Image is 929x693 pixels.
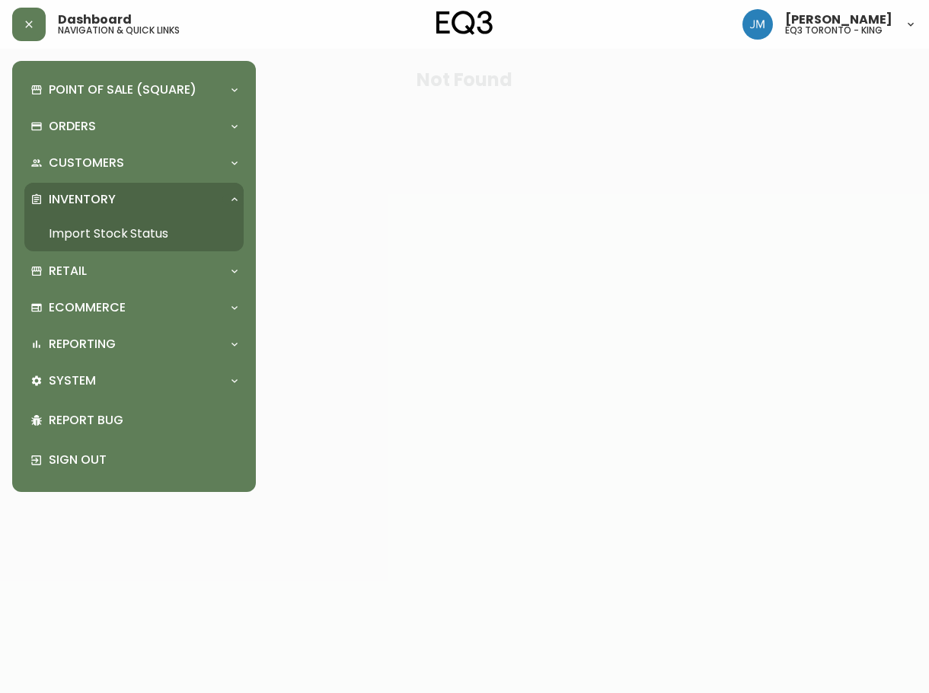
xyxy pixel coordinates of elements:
p: System [49,372,96,389]
p: Point of Sale (Square) [49,81,196,98]
div: Orders [24,110,244,143]
img: logo [436,11,493,35]
span: [PERSON_NAME] [785,14,892,26]
p: Reporting [49,336,116,353]
p: Retail [49,263,87,279]
p: Inventory [49,191,116,208]
div: Report Bug [24,401,244,440]
h5: navigation & quick links [58,26,180,35]
a: Import Stock Status [24,216,244,251]
p: Report Bug [49,412,238,429]
img: b88646003a19a9f750de19192e969c24 [742,9,773,40]
p: Ecommerce [49,299,126,316]
span: Dashboard [58,14,132,26]
div: Ecommerce [24,291,244,324]
p: Sign Out [49,452,238,468]
p: Orders [49,118,96,135]
div: Reporting [24,327,244,361]
div: Point of Sale (Square) [24,73,244,107]
p: Customers [49,155,124,171]
div: Customers [24,146,244,180]
div: System [24,364,244,398]
div: Sign Out [24,440,244,480]
h5: eq3 toronto - king [785,26,883,35]
div: Retail [24,254,244,288]
div: Inventory [24,183,244,216]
